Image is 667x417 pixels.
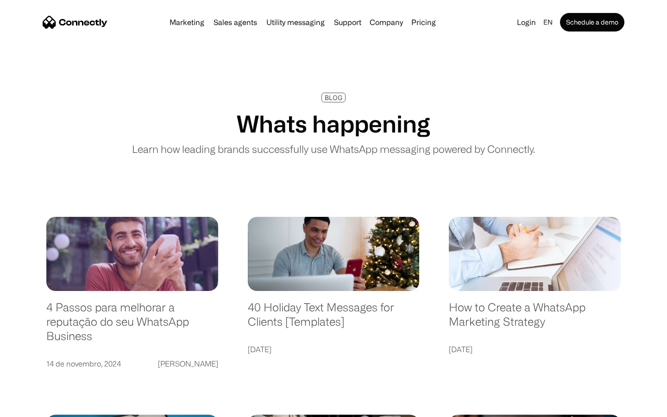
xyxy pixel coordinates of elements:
div: Company [370,16,403,29]
div: [DATE] [449,343,472,356]
a: How to Create a WhatsApp Marketing Strategy [449,300,621,338]
p: Learn how leading brands successfully use WhatsApp messaging powered by Connectly. [132,141,535,157]
div: BLOG [325,94,342,101]
a: Schedule a demo [560,13,624,32]
a: Sales agents [210,19,261,26]
a: Marketing [166,19,208,26]
a: Login [513,16,540,29]
div: en [543,16,553,29]
a: 40 Holiday Text Messages for Clients [Templates] [248,300,420,338]
a: Pricing [408,19,440,26]
div: 14 de novembro, 2024 [46,357,121,370]
div: [PERSON_NAME] [158,357,218,370]
div: [DATE] [248,343,271,356]
a: 4 Passos para melhorar a reputação do seu WhatsApp Business [46,300,218,352]
h1: Whats happening [237,110,430,138]
a: Utility messaging [263,19,328,26]
a: Support [330,19,365,26]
